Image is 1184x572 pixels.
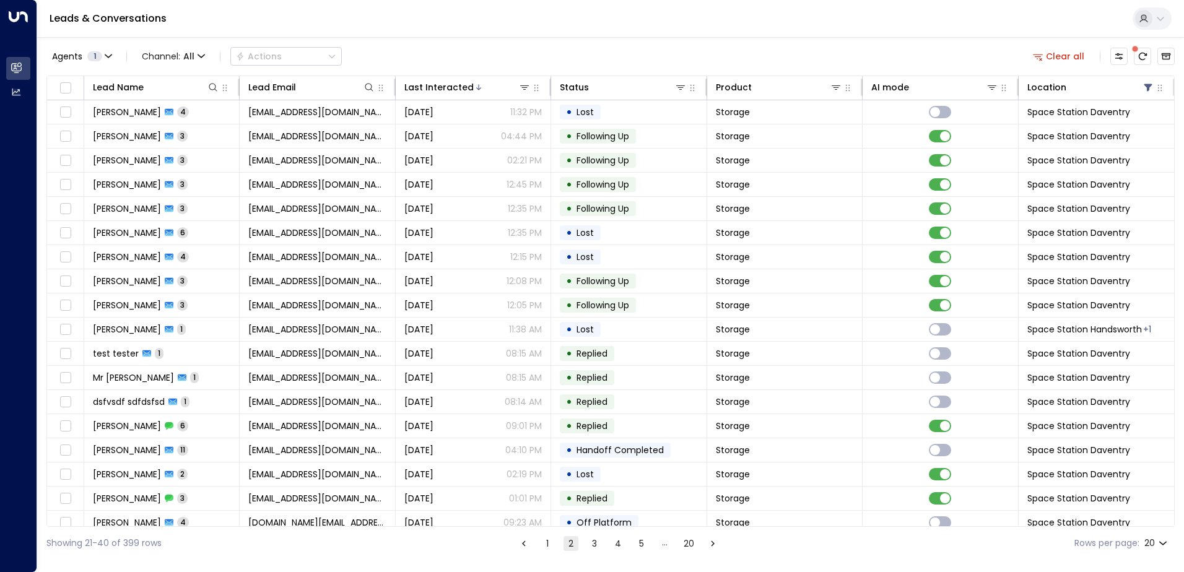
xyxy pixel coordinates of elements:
div: Lead Name [93,80,219,95]
span: 3 [177,493,188,503]
span: Toggle select row [58,105,73,120]
p: 12:45 PM [507,178,542,191]
span: dsfvsdf sdfdsfsd [93,396,165,408]
div: • [566,512,572,533]
span: Oct 09, 2025 [404,323,433,336]
div: • [566,295,572,316]
span: test tester [93,347,139,360]
span: Following Up [577,299,629,311]
span: Space Station Daventry [1027,516,1130,529]
div: Last Interacted [404,80,531,95]
div: • [566,102,572,123]
div: • [566,150,572,171]
div: • [566,126,572,147]
p: 08:15 AM [506,371,542,384]
div: • [566,319,572,340]
span: Toggle select row [58,298,73,313]
span: Toggle select row [58,322,73,337]
span: Storage [716,444,750,456]
div: • [566,198,572,219]
div: … [658,536,673,551]
div: Location [1027,80,1154,95]
span: ayo4ever@gmail.com [248,444,386,456]
span: Toggle select row [58,467,73,482]
span: 3 [177,275,188,286]
div: • [566,464,572,485]
span: Kinewyn Jackson [93,420,161,432]
span: Toggle select row [58,418,73,434]
div: Lead Email [248,80,296,95]
span: Ian Streeter [93,299,161,311]
div: • [566,440,572,461]
span: Storage [716,516,750,529]
span: christopherpwatkins55@gmail.com [248,106,386,118]
span: Oct 08, 2025 [404,468,433,480]
span: lawrence1963@live.co.uk [248,251,386,263]
span: 1 [87,51,102,61]
div: Showing 21-40 of 399 rows [46,537,162,550]
span: Toggle select row [58,443,73,458]
span: Sam Baghbani [93,468,161,480]
span: Storage [716,347,750,360]
span: 6 [177,227,188,238]
div: • [566,391,572,412]
p: 04:10 PM [505,444,542,456]
span: Toggle select row [58,177,73,193]
span: Replied [577,420,607,432]
span: Storage [716,130,750,142]
button: Clear all [1028,48,1090,65]
span: Space Station Handsworth [1027,323,1142,336]
div: AI mode [871,80,909,95]
span: 1 [181,396,189,407]
span: Oct 08, 2025 [404,444,433,456]
span: Oct 08, 2025 [404,420,433,432]
span: Toggle select row [58,249,73,265]
span: Lost [577,106,594,118]
p: 12:35 PM [508,227,542,239]
span: ontherocks_sal@hotmail.com [248,202,386,215]
span: Gareth Evans [93,227,161,239]
div: • [566,271,572,292]
p: 02:21 PM [507,154,542,167]
span: Oct 09, 2025 [404,347,433,360]
button: Go to page 1 [540,536,555,551]
span: Handoff Completed [577,444,664,456]
p: 08:14 AM [505,396,542,408]
div: Last Interacted [404,80,474,95]
div: Space Station Daventry [1143,323,1151,336]
span: Space Station Daventry [1027,275,1130,287]
span: Agents [52,52,82,61]
span: 4 [177,106,189,117]
div: • [566,343,572,364]
p: 12:08 PM [507,275,542,287]
span: Oct 09, 2025 [404,299,433,311]
span: There are new threads available. Refresh the grid to view the latest updates. [1134,48,1151,65]
span: Oct 09, 2025 [404,130,433,142]
span: Toggle select row [58,225,73,241]
p: 12:05 PM [507,299,542,311]
span: mahmoudeg@mail.com [248,323,386,336]
span: Replied [577,347,607,360]
p: 09:23 AM [503,516,542,529]
span: Saroosh Ahmed [93,178,161,191]
span: Chris Watkins [93,106,161,118]
span: Storage [716,371,750,384]
span: Space Station Daventry [1027,492,1130,505]
span: Oct 08, 2025 [404,516,433,529]
span: Storage [716,202,750,215]
span: Space Station Daventry [1027,106,1130,118]
span: Oct 09, 2025 [404,154,433,167]
button: Archived Leads [1157,48,1175,65]
div: Lead Email [248,80,375,95]
button: Channel:All [137,48,210,65]
span: Space Station Daventry [1027,251,1130,263]
span: Space Station Daventry [1027,396,1130,408]
span: garethevans1969@btinternet.com [248,227,386,239]
span: Lost [577,323,594,336]
span: Toggle select row [58,370,73,386]
span: Abby Kempster [93,130,161,142]
button: Go to page 5 [634,536,649,551]
span: Storage [716,420,750,432]
p: 12:15 PM [510,251,542,263]
button: Go to page 4 [611,536,625,551]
